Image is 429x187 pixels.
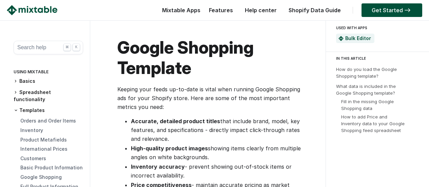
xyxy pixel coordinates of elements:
strong: Inventory accuracy [131,163,185,170]
div: Using Mixtable [14,68,83,78]
strong: High-quality product images [131,145,208,152]
a: What data is included in the Google Shopping template? [336,83,396,96]
a: Basic Product Information [20,165,83,170]
a: Shopify Data Guide [285,7,344,14]
a: Customers [20,155,46,161]
strong: Accurate, detailed product titles [131,118,220,125]
h3: Basics [14,78,83,85]
a: Features [206,7,236,14]
h3: Templates [14,107,83,114]
a: Inventory [20,127,43,133]
li: showing items clearly from multiple angles on white backgrounds. [131,144,305,162]
img: Mixtable Spreadsheet Bulk Editor App [338,36,344,41]
li: that include brand, model, key features, and specifications - directly impact click-through rates... [131,117,305,143]
h3: Spreadsheet functionality [14,89,83,103]
button: Search help ⌘ K [14,41,83,54]
a: International Prices [20,146,67,152]
img: arrow-right.svg [403,8,412,12]
div: ⌘ [63,43,71,51]
div: USED WITH APPS [336,24,416,32]
div: Mixtable Apps [159,5,200,19]
a: Help center [241,7,280,14]
a: Product Metafields [20,137,67,143]
a: How do you load the Google Shopping template? [336,67,397,79]
li: - prevent showing out-of-stock items or incorrect availability. [131,162,305,180]
div: K [73,43,80,51]
h1: Google Shopping Template [117,37,305,78]
a: Orders and Order Items [20,118,76,124]
a: Bulk Editor [345,35,371,41]
a: Fill in the missing Google Shopping data [341,99,394,111]
p: Keeping your feeds up-to-date is vital when running Google Shopping ads for your Shopify store. H... [117,85,305,111]
img: Mixtable logo [7,5,57,15]
a: Get Started [362,3,422,17]
a: Google Shopping [20,174,62,180]
div: IN THIS ARTICLE [336,55,423,61]
a: How to add Price and Inventory data to your Google Shopping feed spreadsheet [341,114,405,133]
